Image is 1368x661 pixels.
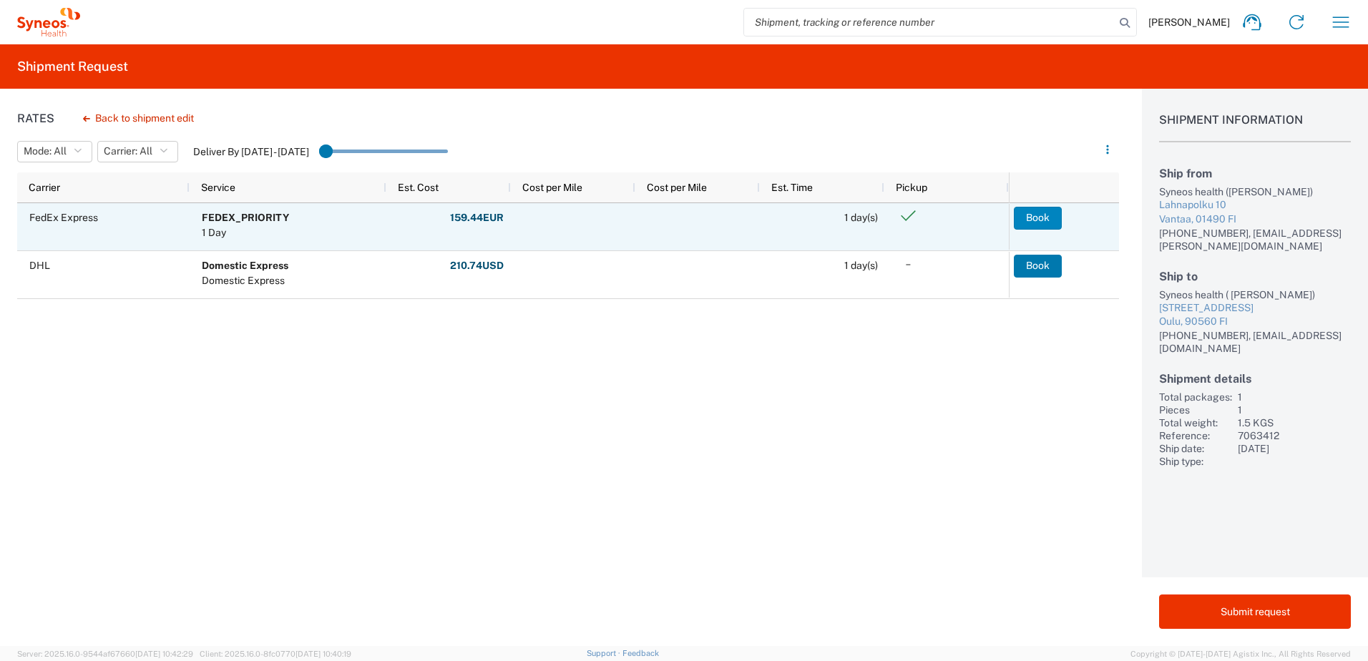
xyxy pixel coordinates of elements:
[1238,429,1351,442] div: 7063412
[622,649,659,657] a: Feedback
[1159,455,1232,468] div: Ship type:
[1159,301,1351,329] a: [STREET_ADDRESS]Oulu, 90560 FI
[398,182,439,193] span: Est. Cost
[1159,185,1351,198] div: Syneos health ([PERSON_NAME])
[17,141,92,162] button: Mode: All
[1159,315,1351,329] div: Oulu, 90560 FI
[24,145,67,158] span: Mode: All
[104,145,152,158] span: Carrier: All
[522,182,582,193] span: Cost per Mile
[744,9,1115,36] input: Shipment, tracking or reference number
[97,141,178,162] button: Carrier: All
[450,259,504,273] strong: 210.74 USD
[1014,255,1062,278] button: Book
[771,182,813,193] span: Est. Time
[1159,198,1351,226] a: Lahnapolku 10Vantaa, 01490 FI
[1159,270,1351,283] h2: Ship to
[1238,416,1351,429] div: 1.5 KGS
[1159,372,1351,386] h2: Shipment details
[1159,416,1232,429] div: Total weight:
[1159,227,1351,253] div: [PHONE_NUMBER], [EMAIL_ADDRESS][PERSON_NAME][DOMAIN_NAME]
[295,650,351,658] span: [DATE] 10:40:19
[200,650,351,658] span: Client: 2025.16.0-8fc0770
[449,255,504,278] button: 210.74USD
[1159,113,1351,142] h1: Shipment Information
[1159,301,1351,315] div: [STREET_ADDRESS]
[17,650,193,658] span: Server: 2025.16.0-9544af67660
[1238,442,1351,455] div: [DATE]
[1130,647,1351,660] span: Copyright © [DATE]-[DATE] Agistix Inc., All Rights Reserved
[17,112,54,125] h1: Rates
[1159,329,1351,355] div: [PHONE_NUMBER], [EMAIL_ADDRESS][DOMAIN_NAME]
[896,182,927,193] span: Pickup
[1148,16,1230,29] span: [PERSON_NAME]
[29,260,50,271] span: DHL
[202,225,289,240] div: 1 Day
[450,211,504,225] strong: 159.44 EUR
[202,260,288,271] b: Domestic Express
[1159,198,1351,212] div: Lahnapolku 10
[1159,594,1351,629] button: Submit request
[1159,288,1351,301] div: Syneos health ( [PERSON_NAME])
[1159,391,1232,403] div: Total packages:
[587,649,622,657] a: Support
[1159,429,1232,442] div: Reference:
[29,212,98,223] span: FedEx Express
[844,212,878,223] span: 1 day(s)
[1159,212,1351,227] div: Vantaa, 01490 FI
[202,212,289,223] b: FEDEX_PRIORITY
[1014,207,1062,230] button: Book
[1238,403,1351,416] div: 1
[202,273,288,288] div: Domestic Express
[72,106,205,131] button: Back to shipment edit
[29,182,60,193] span: Carrier
[201,182,235,193] span: Service
[17,58,128,75] h2: Shipment Request
[844,260,878,271] span: 1 day(s)
[449,207,504,230] button: 159.44EUR
[193,145,309,158] label: Deliver By [DATE] - [DATE]
[135,650,193,658] span: [DATE] 10:42:29
[1159,403,1232,416] div: Pieces
[647,182,707,193] span: Cost per Mile
[1159,442,1232,455] div: Ship date:
[1238,391,1351,403] div: 1
[1159,167,1351,180] h2: Ship from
